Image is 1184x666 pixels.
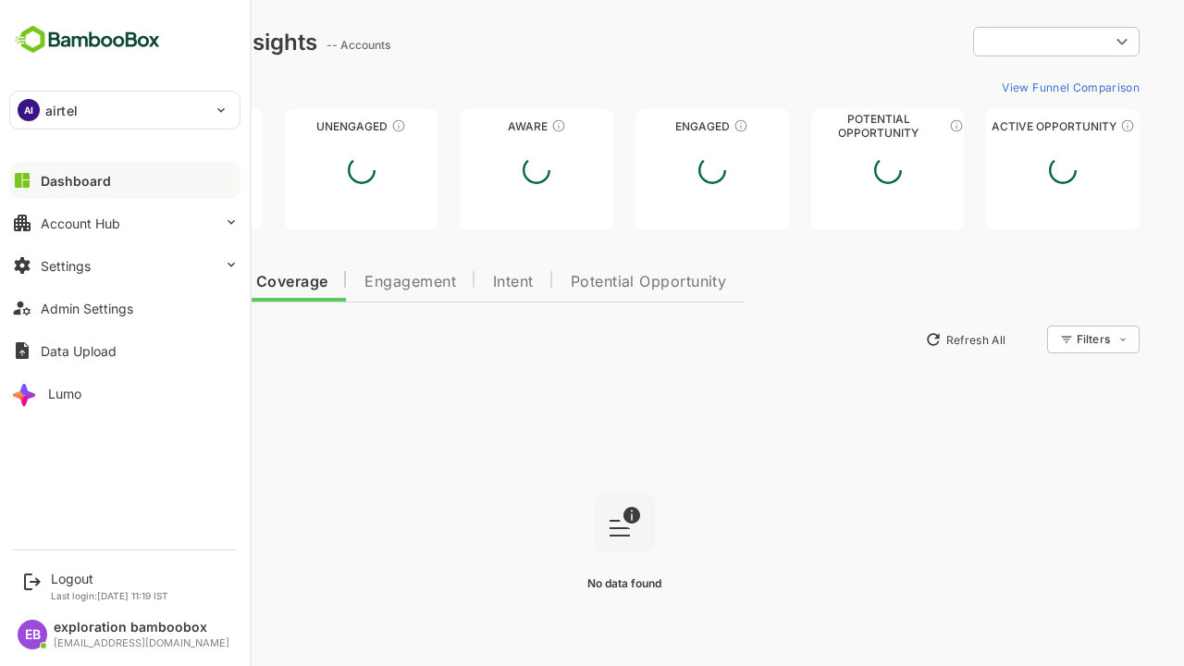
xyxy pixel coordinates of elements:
[51,590,168,601] p: Last login: [DATE] 11:19 IST
[220,119,374,133] div: Unengaged
[1012,332,1045,346] div: Filters
[908,25,1075,58] div: ​
[44,119,198,133] div: Unreached
[300,275,391,290] span: Engagement
[1010,323,1075,356] div: Filters
[852,325,949,354] button: Refresh All
[151,118,166,133] div: These accounts have not been engaged with for a defined time period
[327,118,341,133] div: These accounts have not shown enough engagement and need nurturing
[44,323,179,356] button: New Insights
[746,119,900,133] div: Potential Opportunity
[9,332,240,369] button: Data Upload
[428,275,469,290] span: Intent
[45,101,78,120] p: airtel
[1055,118,1070,133] div: These accounts have open opportunities which might be at any of the Sales Stages
[51,571,168,586] div: Logout
[41,301,133,316] div: Admin Settings
[921,119,1075,133] div: Active Opportunity
[41,258,91,274] div: Settings
[41,173,111,189] div: Dashboard
[9,204,240,241] button: Account Hub
[9,162,240,199] button: Dashboard
[9,22,166,57] img: BambooboxFullLogoMark.5f36c76dfaba33ec1ec1367b70bb1252.svg
[41,216,120,231] div: Account Hub
[487,118,501,133] div: These accounts have just entered the buying cycle and need further nurturing
[63,275,263,290] span: Data Quality and Coverage
[9,290,240,327] button: Admin Settings
[669,118,684,133] div: These accounts are warm, further nurturing would qualify them to MQAs
[395,119,549,133] div: Aware
[884,118,899,133] div: These accounts are MQAs and can be passed on to Inside Sales
[44,29,253,55] div: Dashboard Insights
[571,119,724,133] div: Engaged
[54,620,229,635] div: exploration bamboobox
[48,386,81,401] div: Lumo
[10,92,240,129] div: AIairtel
[18,620,47,649] div: EB
[262,38,331,52] ag: -- Accounts
[9,375,240,412] button: Lumo
[506,275,662,290] span: Potential Opportunity
[54,637,229,649] div: [EMAIL_ADDRESS][DOMAIN_NAME]
[18,99,40,121] div: AI
[523,576,597,590] span: No data found
[930,72,1075,102] button: View Funnel Comparison
[41,343,117,359] div: Data Upload
[9,247,240,284] button: Settings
